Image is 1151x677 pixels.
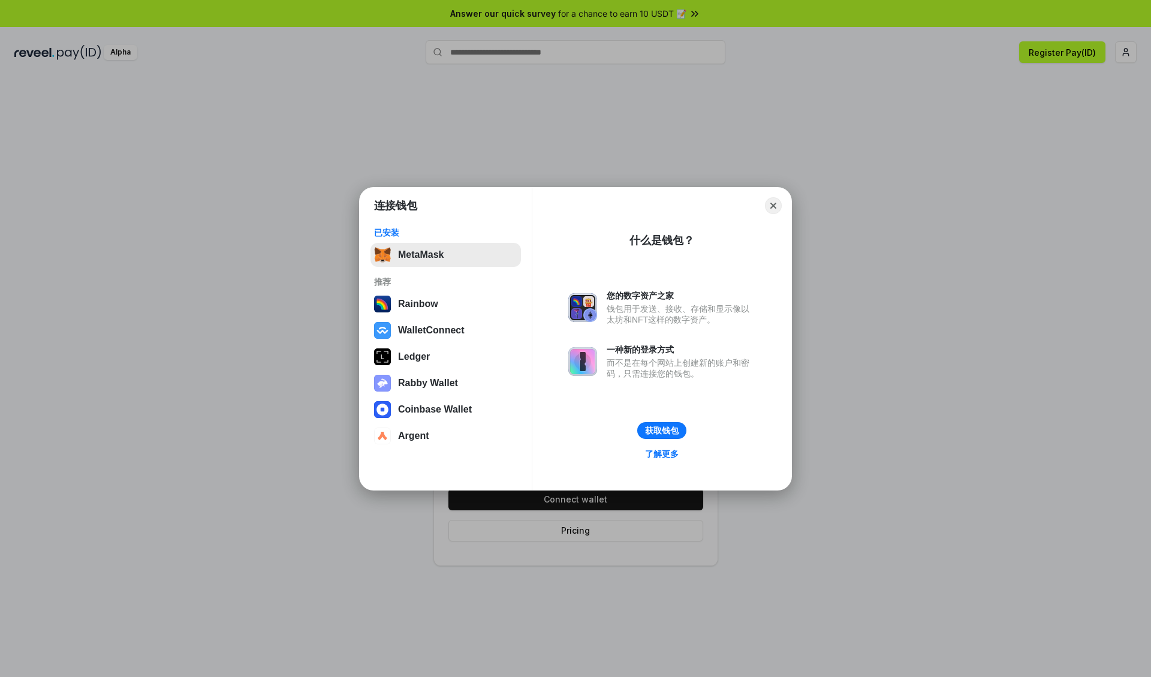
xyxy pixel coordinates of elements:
[370,345,521,369] button: Ledger
[374,428,391,444] img: svg+xml,%3Csvg%20width%3D%2228%22%20height%3D%2228%22%20viewBox%3D%220%200%2028%2028%22%20fill%3D...
[370,398,521,422] button: Coinbase Wallet
[607,303,755,325] div: 钱包用于发送、接收、存储和显示像以太坊和NFT这样的数字资产。
[370,371,521,395] button: Rabby Wallet
[374,246,391,263] img: svg+xml,%3Csvg%20fill%3D%22none%22%20height%3D%2233%22%20viewBox%3D%220%200%2035%2033%22%20width%...
[645,449,679,459] div: 了解更多
[374,348,391,365] img: svg+xml,%3Csvg%20xmlns%3D%22http%3A%2F%2Fwww.w3.org%2F2000%2Fsvg%22%20width%3D%2228%22%20height%3...
[398,351,430,362] div: Ledger
[398,378,458,389] div: Rabby Wallet
[568,347,597,376] img: svg+xml,%3Csvg%20xmlns%3D%22http%3A%2F%2Fwww.w3.org%2F2000%2Fsvg%22%20fill%3D%22none%22%20viewBox...
[398,299,438,309] div: Rainbow
[370,292,521,316] button: Rainbow
[374,375,391,392] img: svg+xml,%3Csvg%20xmlns%3D%22http%3A%2F%2Fwww.w3.org%2F2000%2Fsvg%22%20fill%3D%22none%22%20viewBox...
[370,424,521,448] button: Argent
[374,322,391,339] img: svg+xml,%3Csvg%20width%3D%2228%22%20height%3D%2228%22%20viewBox%3D%220%200%2028%2028%22%20fill%3D...
[374,198,417,213] h1: 连接钱包
[637,422,686,439] button: 获取钱包
[645,425,679,436] div: 获取钱包
[374,276,517,287] div: 推荐
[370,243,521,267] button: MetaMask
[374,296,391,312] img: svg+xml,%3Csvg%20width%3D%22120%22%20height%3D%22120%22%20viewBox%3D%220%200%20120%20120%22%20fil...
[398,431,429,441] div: Argent
[629,233,694,248] div: 什么是钱包？
[374,227,517,238] div: 已安装
[398,325,465,336] div: WalletConnect
[398,249,444,260] div: MetaMask
[765,197,782,214] button: Close
[398,404,472,415] div: Coinbase Wallet
[568,293,597,322] img: svg+xml,%3Csvg%20xmlns%3D%22http%3A%2F%2Fwww.w3.org%2F2000%2Fsvg%22%20fill%3D%22none%22%20viewBox...
[374,401,391,418] img: svg+xml,%3Csvg%20width%3D%2228%22%20height%3D%2228%22%20viewBox%3D%220%200%2028%2028%22%20fill%3D...
[370,318,521,342] button: WalletConnect
[607,344,755,355] div: 一种新的登录方式
[638,446,686,462] a: 了解更多
[607,290,755,301] div: 您的数字资产之家
[607,357,755,379] div: 而不是在每个网站上创建新的账户和密码，只需连接您的钱包。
